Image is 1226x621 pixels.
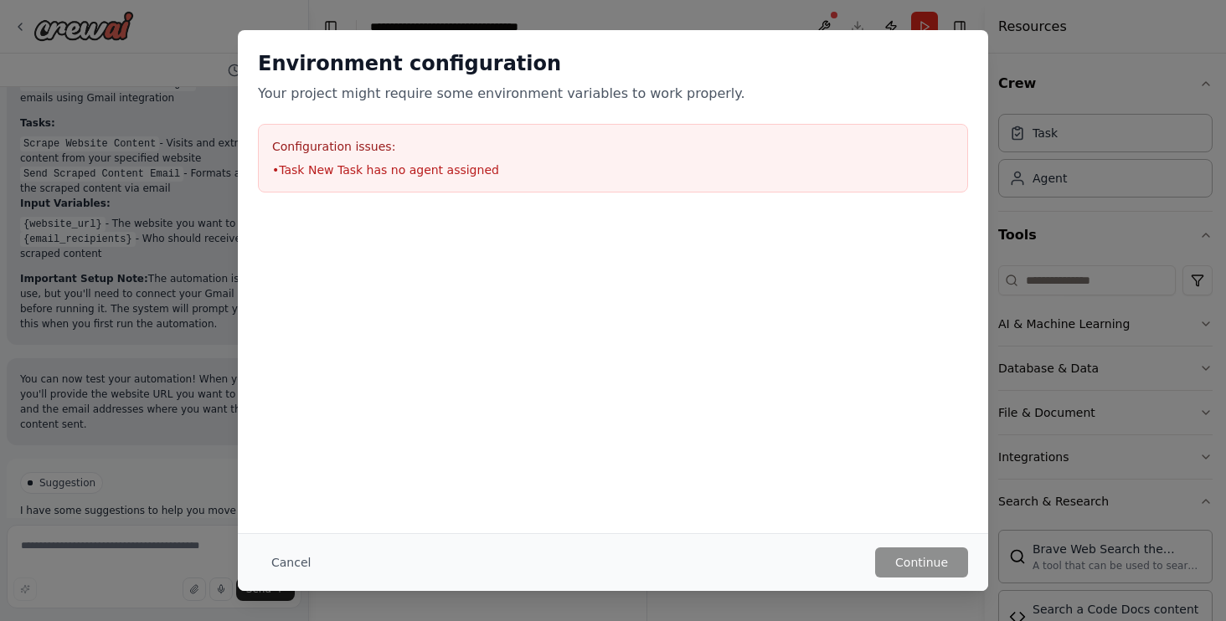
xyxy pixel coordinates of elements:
[875,547,968,577] button: Continue
[272,138,954,155] h3: Configuration issues:
[258,50,968,77] h2: Environment configuration
[258,547,324,577] button: Cancel
[258,84,968,104] p: Your project might require some environment variables to work properly.
[272,162,954,178] li: • Task New Task has no agent assigned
